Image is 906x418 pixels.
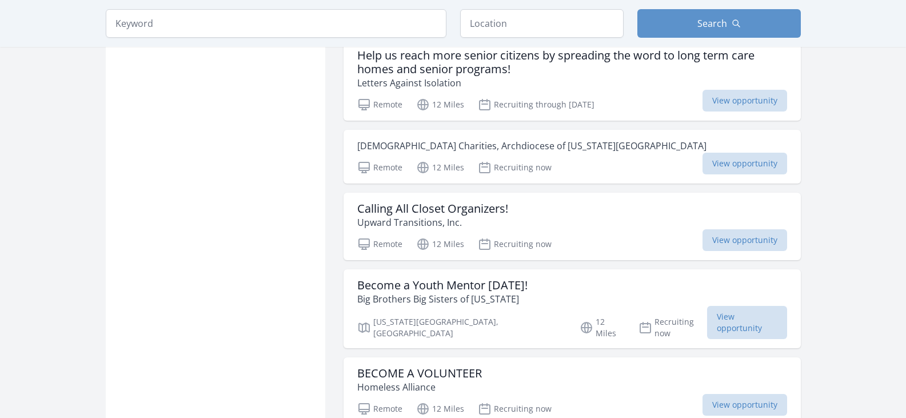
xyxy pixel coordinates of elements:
button: Search [637,9,801,38]
h3: Help us reach more senior citizens by spreading the word to long term care homes and senior progr... [357,49,787,76]
span: View opportunity [703,153,787,174]
p: Recruiting now [638,316,708,339]
a: Become a Youth Mentor [DATE]! Big Brothers Big Sisters of [US_STATE] [US_STATE][GEOGRAPHIC_DATA],... [344,269,801,348]
a: [DEMOGRAPHIC_DATA] Charities, Archdiocese of [US_STATE][GEOGRAPHIC_DATA] Remote 12 Miles Recruiti... [344,130,801,184]
p: 12 Miles [580,316,625,339]
span: Search [697,17,727,30]
span: View opportunity [703,90,787,112]
p: Remote [357,237,402,251]
p: Upward Transitions, Inc. [357,216,508,229]
p: [DEMOGRAPHIC_DATA] Charities, Archdiocese of [US_STATE][GEOGRAPHIC_DATA] [357,139,707,153]
p: Letters Against Isolation [357,76,787,90]
p: Recruiting now [478,402,552,416]
h3: Become a Youth Mentor [DATE]! [357,278,528,292]
a: Help us reach more senior citizens by spreading the word to long term care homes and senior progr... [344,39,801,121]
p: Homeless Alliance [357,380,482,394]
p: 12 Miles [416,161,464,174]
p: Remote [357,98,402,112]
p: Remote [357,161,402,174]
span: View opportunity [703,229,787,251]
p: Big Brothers Big Sisters of [US_STATE] [357,292,528,306]
p: 12 Miles [416,237,464,251]
input: Keyword [106,9,446,38]
h3: BECOME A VOLUNTEER [357,367,482,380]
span: View opportunity [707,306,787,339]
p: Remote [357,402,402,416]
p: [US_STATE][GEOGRAPHIC_DATA], [GEOGRAPHIC_DATA] [357,316,566,339]
p: 12 Miles [416,98,464,112]
p: Recruiting through [DATE] [478,98,594,112]
span: View opportunity [703,394,787,416]
p: Recruiting now [478,161,552,174]
h3: Calling All Closet Organizers! [357,202,508,216]
p: 12 Miles [416,402,464,416]
a: Calling All Closet Organizers! Upward Transitions, Inc. Remote 12 Miles Recruiting now View oppor... [344,193,801,260]
p: Recruiting now [478,237,552,251]
input: Location [460,9,624,38]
